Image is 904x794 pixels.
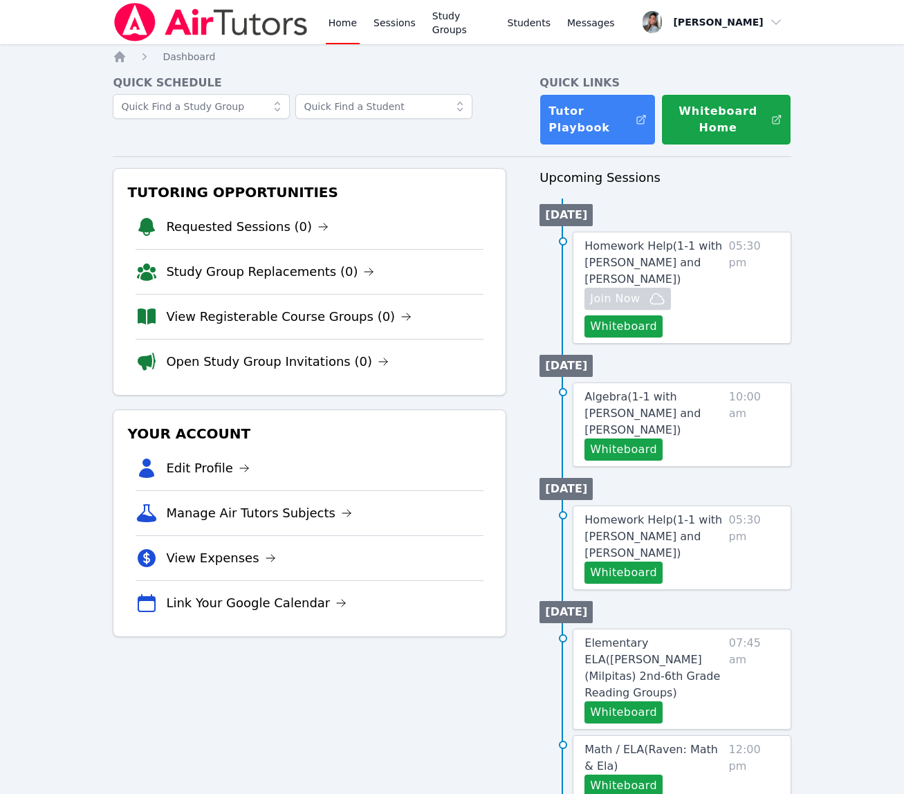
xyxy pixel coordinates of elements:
[661,94,791,145] button: Whiteboard Home
[584,636,720,699] span: Elementary ELA ( [PERSON_NAME] (Milpitas) 2nd-6th Grade Reading Groups )
[295,94,472,119] input: Quick Find a Student
[729,512,780,584] span: 05:30 pm
[584,513,722,560] span: Homework Help ( 1-1 with [PERSON_NAME] and [PERSON_NAME] )
[113,94,290,119] input: Quick Find a Study Group
[539,94,656,145] a: Tutor Playbook
[584,239,722,286] span: Homework Help ( 1-1 with [PERSON_NAME] and [PERSON_NAME] )
[584,390,701,436] span: Algebra ( 1-1 with [PERSON_NAME] and [PERSON_NAME] )
[166,548,275,568] a: View Expenses
[124,180,495,205] h3: Tutoring Opportunities
[584,512,723,562] a: Homework Help(1-1 with [PERSON_NAME] and [PERSON_NAME])
[539,168,791,187] h3: Upcoming Sessions
[113,50,791,64] nav: Breadcrumb
[584,315,663,338] button: Whiteboard
[166,593,347,613] a: Link Your Google Calendar
[166,459,250,478] a: Edit Profile
[124,421,495,446] h3: Your Account
[539,204,593,226] li: [DATE]
[113,75,506,91] h4: Quick Schedule
[166,262,374,281] a: Study Group Replacements (0)
[166,307,412,326] a: View Registerable Course Groups (0)
[584,635,723,701] a: Elementary ELA([PERSON_NAME] (Milpitas) 2nd-6th Grade Reading Groups)
[166,504,352,523] a: Manage Air Tutors Subjects
[729,389,780,461] span: 10:00 am
[163,50,215,64] a: Dashboard
[729,635,780,723] span: 07:45 am
[590,290,640,307] span: Join Now
[163,51,215,62] span: Dashboard
[584,288,670,310] button: Join Now
[567,16,615,30] span: Messages
[584,438,663,461] button: Whiteboard
[584,701,663,723] button: Whiteboard
[584,743,718,773] span: Math / ELA ( Raven: Math & Ela )
[539,355,593,377] li: [DATE]
[729,238,780,338] span: 05:30 pm
[584,562,663,584] button: Whiteboard
[166,217,329,237] a: Requested Sessions (0)
[584,389,723,438] a: Algebra(1-1 with [PERSON_NAME] and [PERSON_NAME])
[539,75,791,91] h4: Quick Links
[584,238,723,288] a: Homework Help(1-1 with [PERSON_NAME] and [PERSON_NAME])
[113,3,308,41] img: Air Tutors
[584,741,723,775] a: Math / ELA(Raven: Math & Ela)
[539,601,593,623] li: [DATE]
[539,478,593,500] li: [DATE]
[166,352,389,371] a: Open Study Group Invitations (0)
